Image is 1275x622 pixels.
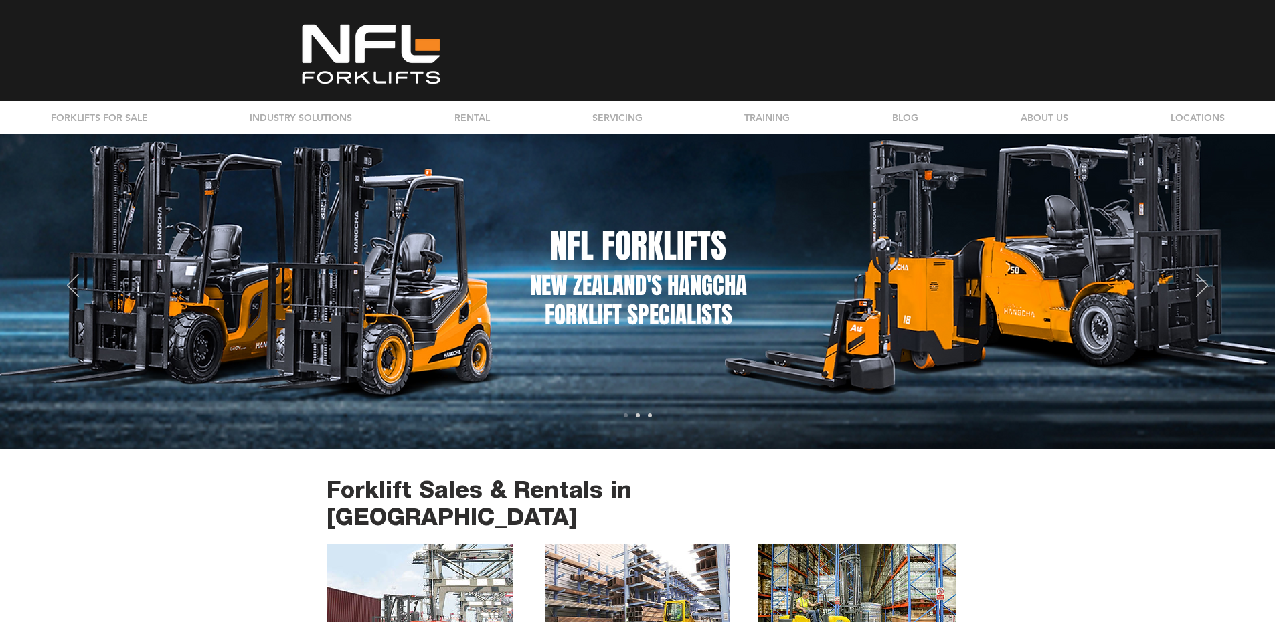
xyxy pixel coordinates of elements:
[885,101,925,134] p: BLOG
[448,101,497,134] p: RENTAL
[243,101,359,134] p: INDUSTRY SOLUTIONS
[1196,274,1208,299] button: Next
[327,476,632,530] span: Forklift Sales & Rentals in [GEOGRAPHIC_DATA]
[1014,101,1075,134] p: ABOUT US
[1119,101,1275,134] div: LOCATIONS
[294,21,448,87] img: NFL White_LG clearcut.png
[648,413,652,417] a: Slide 3
[586,101,649,134] p: SERVICING
[636,413,640,417] a: Slide 2
[67,274,79,299] button: Previous
[1164,101,1231,134] p: LOCATIONS
[550,221,726,270] span: NFL FORKLIFTS
[198,101,403,134] a: INDUSTRY SOLUTIONS
[44,101,155,134] p: FORKLIFTS FOR SALE
[620,413,656,417] nav: Slides
[841,101,969,134] a: BLOG
[624,413,628,417] a: Slide 1
[693,101,841,134] a: TRAINING
[969,101,1119,134] div: ABOUT US
[738,101,796,134] p: TRAINING
[403,101,541,134] a: RENTAL
[541,101,693,134] a: SERVICING
[530,268,747,332] span: NEW ZEALAND'S HANGCHA FORKLIFT SPECIALISTS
